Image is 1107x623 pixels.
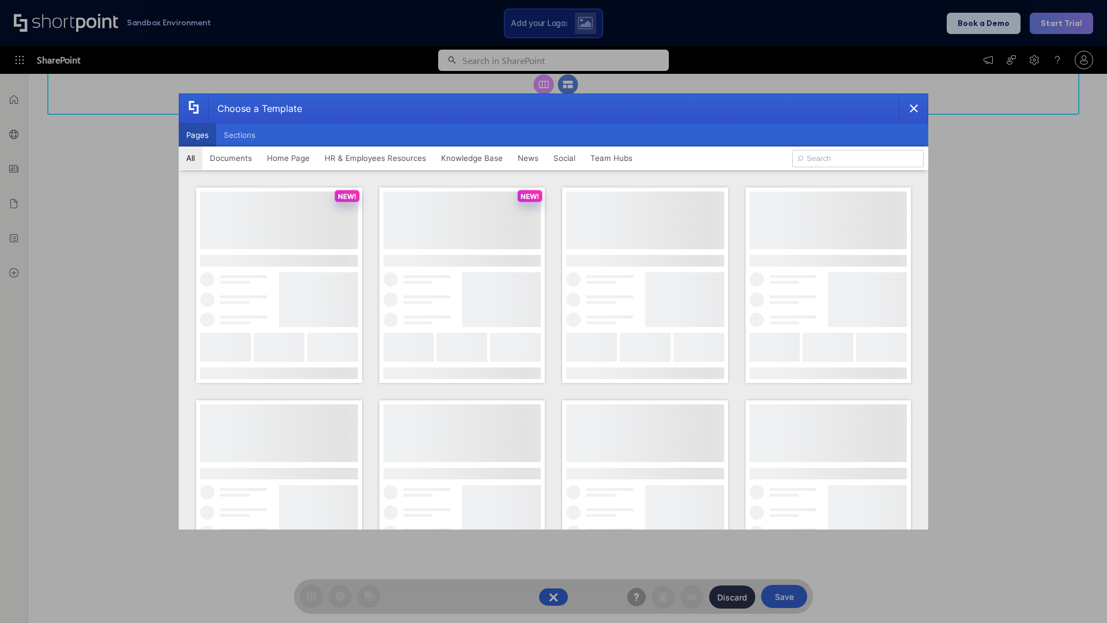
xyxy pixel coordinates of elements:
button: Documents [202,147,259,170]
button: HR & Employees Resources [317,147,434,170]
input: Search [792,150,924,167]
button: News [510,147,546,170]
iframe: Chat Widget [1049,568,1107,623]
button: Home Page [259,147,317,170]
button: Knowledge Base [434,147,510,170]
button: Team Hubs [583,147,640,170]
button: Social [546,147,583,170]
button: All [179,147,202,170]
div: Choose a Template [208,94,302,123]
button: Pages [179,123,216,147]
p: NEW! [338,192,356,201]
button: Sections [216,123,263,147]
p: NEW! [521,192,539,201]
div: template selector [179,93,928,530]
